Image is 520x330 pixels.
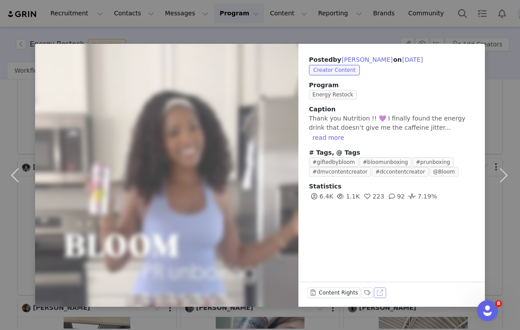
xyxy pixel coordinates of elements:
button: [PERSON_NAME] [341,54,393,65]
span: #dccontentcreator [372,167,428,177]
span: 223 [362,193,384,200]
span: #dmvcontentcreator [309,167,371,177]
span: #giftedbybloom [309,157,359,167]
span: by [333,56,393,63]
span: Caption [309,106,336,113]
span: Thank you Nutrition !! 💜 I finally found the energy drink that doesn’t give me the caffeine jitte... [309,115,466,131]
button: Content Rights [307,287,360,298]
button: [DATE] [402,54,423,65]
span: @Bloom [430,167,459,177]
button: read more [309,132,348,143]
span: Program [309,81,474,90]
span: 92 [387,193,405,200]
span: 6.4K [309,193,333,200]
span: 8 [495,300,502,307]
span: 1.1K [335,193,359,200]
span: Creator Content [309,65,360,75]
span: Posted on [309,56,423,63]
span: # Tags, @ Tags [309,149,360,156]
span: #bloomunboxing [359,157,412,167]
a: Energy Restock [309,91,360,98]
span: Statistics [309,183,341,190]
span: 7.19% [407,193,437,200]
span: #prunboxing [412,157,454,167]
iframe: Intercom live chat [477,300,498,321]
span: Energy Restock [309,90,357,99]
